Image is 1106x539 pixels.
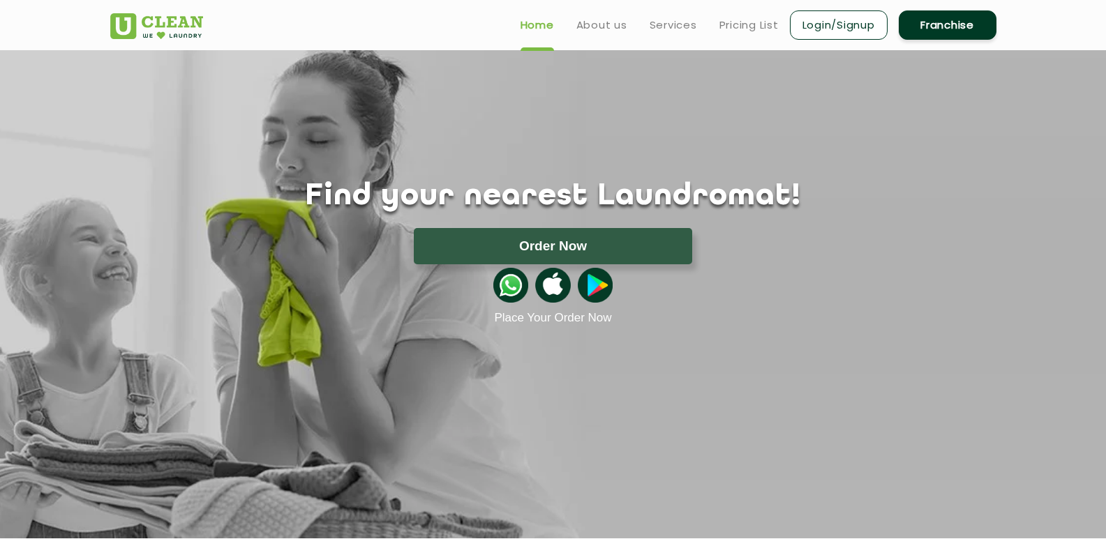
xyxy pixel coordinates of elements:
a: Place Your Order Now [494,311,611,325]
img: whatsappicon.png [493,268,528,303]
a: Login/Signup [790,10,888,40]
button: Order Now [414,228,692,264]
img: UClean Laundry and Dry Cleaning [110,13,203,39]
h1: Find your nearest Laundromat! [100,179,1007,214]
a: Services [650,17,697,33]
a: Franchise [899,10,996,40]
img: playstoreicon.png [578,268,613,303]
a: Home [521,17,554,33]
img: apple-icon.png [535,268,570,303]
a: Pricing List [719,17,779,33]
a: About us [576,17,627,33]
